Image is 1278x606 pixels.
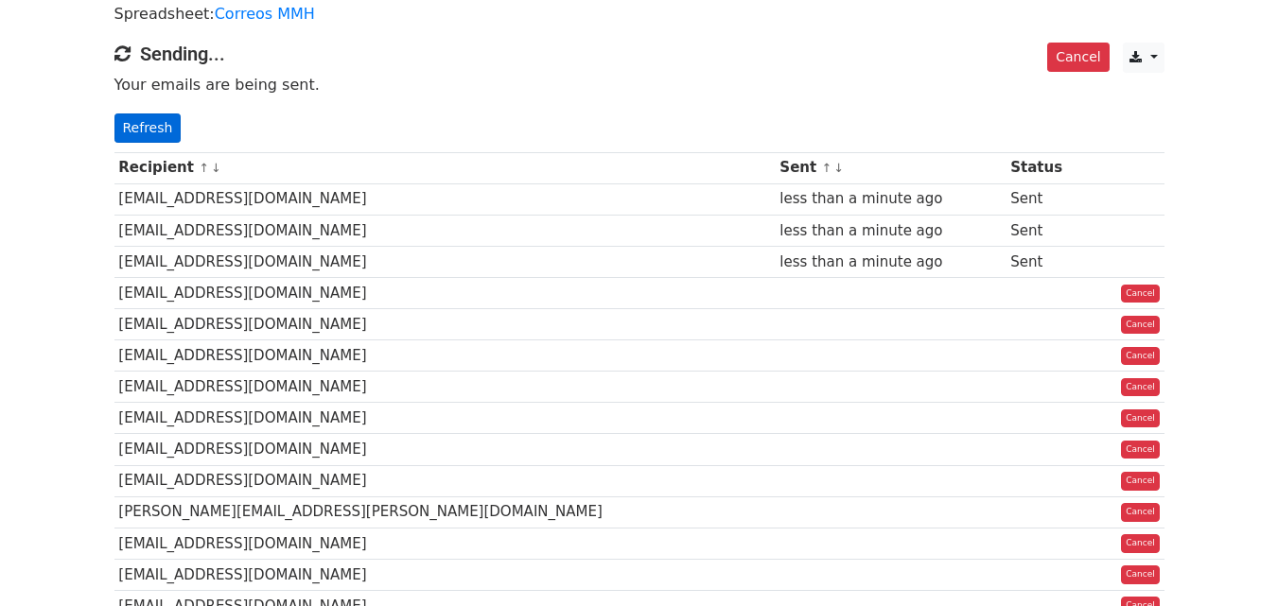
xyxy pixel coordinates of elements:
[779,220,1001,242] div: less than a minute ago
[199,161,209,175] a: ↑
[1047,43,1109,72] a: Cancel
[1121,565,1160,584] a: Cancel
[1006,183,1087,215] td: Sent
[114,372,776,403] td: [EMAIL_ADDRESS][DOMAIN_NAME]
[779,251,1001,273] div: less than a minute ago
[1006,152,1087,183] th: Status
[1121,285,1160,303] a: Cancel
[1121,347,1160,366] a: Cancel
[114,246,776,277] td: [EMAIL_ADDRESS][DOMAIN_NAME]
[821,161,832,175] a: ↑
[1121,472,1160,491] a: Cancel
[114,528,776,559] td: [EMAIL_ADDRESS][DOMAIN_NAME]
[114,4,1164,24] p: Spreadsheet:
[779,188,1001,210] div: less than a minute ago
[114,75,1164,95] p: Your emails are being sent.
[1121,503,1160,522] a: Cancel
[114,152,776,183] th: Recipient
[1121,316,1160,335] a: Cancel
[114,434,776,465] td: [EMAIL_ADDRESS][DOMAIN_NAME]
[1121,409,1160,428] a: Cancel
[776,152,1007,183] th: Sent
[114,113,182,143] a: Refresh
[114,403,776,434] td: [EMAIL_ADDRESS][DOMAIN_NAME]
[1121,378,1160,397] a: Cancel
[114,43,1164,65] h4: Sending...
[114,340,776,372] td: [EMAIL_ADDRESS][DOMAIN_NAME]
[114,309,776,340] td: [EMAIL_ADDRESS][DOMAIN_NAME]
[114,277,776,308] td: [EMAIL_ADDRESS][DOMAIN_NAME]
[114,465,776,496] td: [EMAIL_ADDRESS][DOMAIN_NAME]
[1121,534,1160,553] a: Cancel
[114,496,776,528] td: [PERSON_NAME][EMAIL_ADDRESS][PERSON_NAME][DOMAIN_NAME]
[1183,515,1278,606] iframe: Chat Widget
[114,215,776,246] td: [EMAIL_ADDRESS][DOMAIN_NAME]
[215,5,315,23] a: Correos MMH
[114,559,776,590] td: [EMAIL_ADDRESS][DOMAIN_NAME]
[1121,441,1160,459] a: Cancel
[1006,215,1087,246] td: Sent
[211,161,221,175] a: ↓
[833,161,844,175] a: ↓
[114,183,776,215] td: [EMAIL_ADDRESS][DOMAIN_NAME]
[1006,246,1087,277] td: Sent
[1183,515,1278,606] div: Widget de chat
